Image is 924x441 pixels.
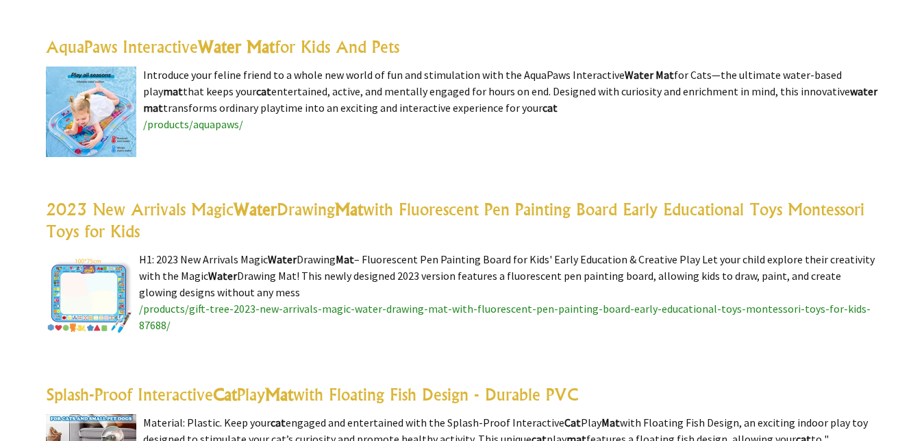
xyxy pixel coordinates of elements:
highlight: cat [256,84,271,98]
highlight: Mat [336,252,354,266]
img: 2023 New Arrivals Magic Water Drawing Mat with Fluorescent Pen Painting Board Early Educational T... [46,251,132,342]
highlight: Mat [335,199,363,219]
a: /products/gift-tree-2023-new-arrivals-magic-water-drawing-mat-with-fluorescent-pen-painting-board... [139,302,871,332]
a: Splash-Proof InteractiveCatPlayMatwith Floating Fish Design - Durable PVC [46,384,578,405]
highlight: Cat [564,416,581,429]
a: AquaPaws InteractiveWater Matfor Kids And Pets [46,36,399,57]
highlight: Cat [213,384,237,405]
highlight: mat [163,84,183,98]
img: AquaPaws Interactive Water Mat for Kids And Pets [46,67,136,157]
highlight: Mat [265,384,293,405]
highlight: Water [208,269,237,283]
highlight: Mat [601,416,620,429]
highlight: Water [234,199,277,219]
highlight: water mat [143,84,877,115]
highlight: Water Mat [198,36,275,57]
a: /products/aquapaws/ [143,117,243,131]
highlight: Water Mat [625,68,674,82]
highlight: Water [268,252,297,266]
a: 2023 New Arrivals MagicWaterDrawingMatwith Fluorescent Pen Painting Board Early Educational Toys ... [46,199,864,241]
highlight: cat [271,416,286,429]
highlight: cat [542,101,558,115]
